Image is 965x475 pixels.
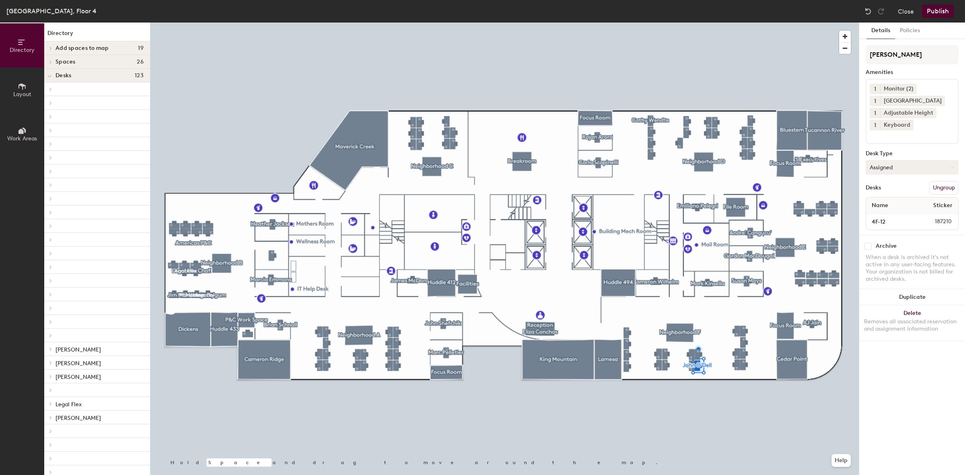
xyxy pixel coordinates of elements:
input: Unnamed desk [868,216,916,227]
button: 1 [870,96,880,106]
div: [GEOGRAPHIC_DATA] [880,96,945,106]
span: 19 [138,45,144,51]
img: Undo [864,7,872,15]
span: Spaces [55,59,76,65]
span: [PERSON_NAME] [55,346,101,353]
span: [PERSON_NAME] [55,415,101,422]
span: 187210 [916,217,957,226]
div: Archive [876,243,897,249]
span: 1 [874,109,876,117]
button: DeleteRemoves all associated reservation and assignment information [859,305,965,341]
span: Desks [55,72,71,79]
button: Close [898,5,914,18]
button: Publish [922,5,954,18]
button: 1 [870,108,880,118]
span: 1 [874,121,876,130]
button: 1 [870,84,880,94]
span: Layout [13,91,31,98]
h1: Directory [44,29,150,41]
div: Desks [866,185,881,191]
div: When a desk is archived it's not active in any user-facing features. Your organization is not bil... [866,254,959,283]
span: Sticker [929,198,957,213]
span: [PERSON_NAME] [55,360,101,367]
img: Redo [877,7,885,15]
span: 1 [874,85,876,93]
button: Details [866,23,895,39]
button: Policies [895,23,925,39]
span: Directory [10,47,35,53]
span: 26 [137,59,144,65]
div: Desk Type [866,150,959,157]
button: Assigned [866,160,959,175]
span: [PERSON_NAME] [55,374,101,380]
button: 1 [870,120,880,130]
span: Add spaces to map [55,45,109,51]
div: Removes all associated reservation and assignment information [864,318,960,333]
button: Ungroup [929,181,959,195]
span: Legal Flex [55,401,82,408]
span: 1 [874,97,876,105]
span: Work Areas [7,135,37,142]
div: Amenities [866,69,959,76]
div: [GEOGRAPHIC_DATA], Floor 4 [6,6,96,16]
span: Name [868,198,892,213]
div: Adjustable Height [880,108,936,118]
div: Keyboard [880,120,914,130]
button: Help [832,454,851,467]
div: Monitor (2) [880,84,917,94]
button: Duplicate [859,289,965,305]
span: 123 [135,72,144,79]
